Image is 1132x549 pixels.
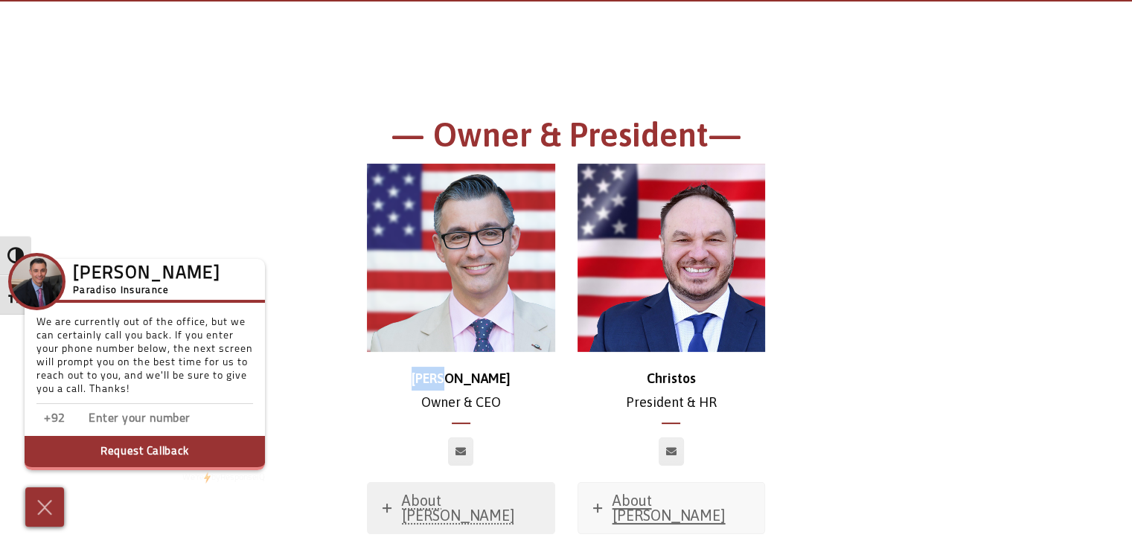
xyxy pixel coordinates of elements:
p: We are currently out of the office, but we can certainly call you back. If you enter your phone n... [36,316,253,404]
span: We're by [182,473,220,482]
span: About [PERSON_NAME] [402,492,515,524]
img: Christos_500x500 [578,164,766,352]
h3: [PERSON_NAME] [73,268,220,281]
img: Company Icon [11,256,63,307]
img: Powered by icon [204,472,211,484]
span: About [PERSON_NAME] [613,492,726,524]
a: About [PERSON_NAME] [578,483,765,533]
h5: Paradiso Insurance [73,283,220,299]
button: Request Callback [25,436,265,470]
a: About [PERSON_NAME] [368,483,554,533]
a: We'rePowered by iconbyResponseiQ [182,473,265,482]
img: Cross icon [33,495,56,519]
h1: — Owner & President— [157,113,976,164]
p: President & HR [578,367,766,415]
p: Owner & CEO [367,367,555,415]
input: Enter country code [44,408,193,430]
strong: Christos [647,370,696,386]
input: Enter phone number [89,408,237,430]
strong: [PERSON_NAME] [412,370,511,386]
img: chris-500x500 (1) [367,164,555,352]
